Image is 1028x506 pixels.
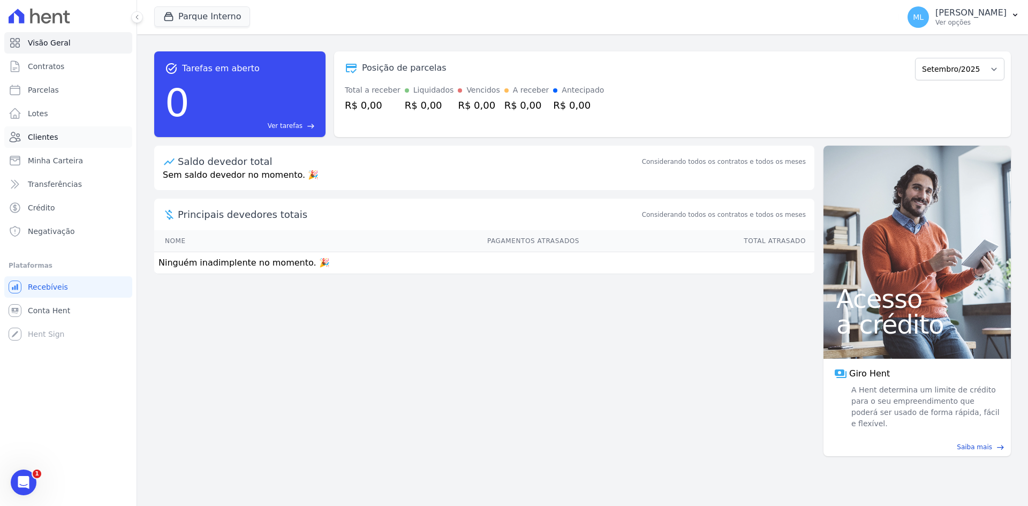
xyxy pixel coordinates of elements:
th: Total Atrasado [580,230,814,252]
span: A Hent determina um limite de crédito para o seu empreendimento que poderá ser usado de forma ráp... [849,384,1000,429]
span: Crédito [28,202,55,213]
p: Ver opções [935,18,1007,27]
a: Clientes [4,126,132,148]
a: Negativação [4,221,132,242]
a: Crédito [4,197,132,218]
button: Parque Interno [154,6,250,27]
a: Parcelas [4,79,132,101]
span: Negativação [28,226,75,237]
span: Principais devedores totais [178,207,640,222]
a: Visão Geral [4,32,132,54]
div: Antecipado [562,85,604,96]
span: Saiba mais [957,442,992,452]
span: ML [913,13,924,21]
div: Liquidados [413,85,454,96]
div: Considerando todos os contratos e todos os meses [642,157,806,167]
a: Minha Carteira [4,150,132,171]
div: R$ 0,00 [504,98,549,112]
span: Recebíveis [28,282,68,292]
span: 1 [33,470,41,478]
p: Sem saldo devedor no momento. 🎉 [154,169,814,190]
span: Visão Geral [28,37,71,48]
a: Ver tarefas east [194,121,315,131]
div: R$ 0,00 [345,98,400,112]
p: [PERSON_NAME] [935,7,1007,18]
a: Conta Hent [4,300,132,321]
a: Recebíveis [4,276,132,298]
div: R$ 0,00 [553,98,604,112]
span: Ver tarefas [268,121,303,131]
a: Transferências [4,173,132,195]
div: 0 [165,75,190,131]
span: Acesso [836,286,998,312]
button: ML [PERSON_NAME] Ver opções [899,2,1028,32]
div: R$ 0,00 [405,98,454,112]
iframe: Intercom live chat [11,470,36,495]
span: Minha Carteira [28,155,83,166]
span: Clientes [28,132,58,142]
span: Giro Hent [849,367,890,380]
span: Transferências [28,179,82,190]
th: Nome [154,230,272,252]
th: Pagamentos Atrasados [272,230,580,252]
span: east [996,443,1004,451]
div: Total a receber [345,85,400,96]
div: R$ 0,00 [458,98,500,112]
span: Lotes [28,108,48,119]
span: task_alt [165,62,178,75]
span: Parcelas [28,85,59,95]
div: Saldo devedor total [178,154,640,169]
div: A receber [513,85,549,96]
a: Saiba mais east [830,442,1004,452]
div: Vencidos [466,85,500,96]
div: Posição de parcelas [362,62,447,74]
span: Considerando todos os contratos e todos os meses [642,210,806,220]
span: east [307,122,315,130]
a: Contratos [4,56,132,77]
span: Conta Hent [28,305,70,316]
span: a crédito [836,312,998,337]
span: Contratos [28,61,64,72]
div: Plataformas [9,259,128,272]
td: Ninguém inadimplente no momento. 🎉 [154,252,814,274]
span: Tarefas em aberto [182,62,260,75]
a: Lotes [4,103,132,124]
